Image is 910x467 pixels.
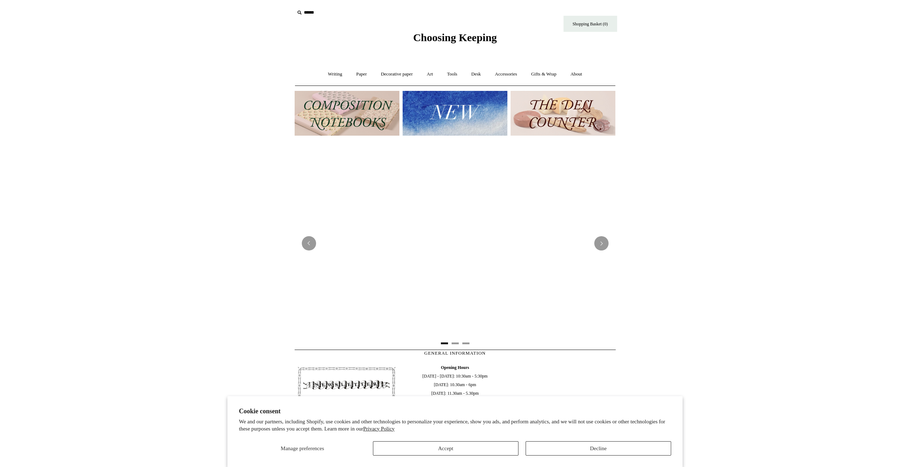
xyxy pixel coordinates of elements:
[403,363,507,432] span: [DATE] - [DATE]: 10:30am - 5:30pm [DATE]: 10.30am - 6pm [DATE]: 11.30am - 5.30pm 020 7613 3842
[413,37,497,42] a: Choosing Keeping
[488,65,523,84] a: Accessories
[239,408,671,415] h2: Cookie consent
[302,236,316,250] button: Previous
[413,31,497,43] span: Choosing Keeping
[374,65,419,84] a: Decorative paper
[321,65,349,84] a: Writing
[403,91,507,136] img: New.jpg__PID:f73bdf93-380a-4a35-bcfe-7823039498e1
[441,65,464,84] a: Tools
[281,446,324,451] span: Manage preferences
[564,65,589,84] a: About
[594,236,609,250] button: Next
[441,365,469,370] b: Opening Hours
[452,342,459,344] button: Page 2
[511,91,615,136] img: The Deli Counter
[350,65,373,84] a: Paper
[295,142,616,344] img: 20250131 INSIDE OF THE SHOP.jpg__PID:b9484a69-a10a-4bde-9e8d-1408d3d5e6ad
[420,65,439,84] a: Art
[564,16,617,32] a: Shopping Basket (0)
[373,441,518,456] button: Accept
[465,65,487,84] a: Desk
[526,441,671,456] button: Decline
[363,426,395,432] a: Privacy Policy
[295,363,398,408] img: pf-4db91bb9--1305-Newsletter-Button_1200x.jpg
[295,91,399,136] img: 202302 Composition ledgers.jpg__PID:69722ee6-fa44-49dd-a067-31375e5d54ec
[239,441,366,456] button: Manage preferences
[441,342,448,344] button: Page 1
[525,65,563,84] a: Gifts & Wrap
[424,350,486,356] span: GENERAL INFORMATION
[239,418,671,432] p: We and our partners, including Shopify, use cookies and other technologies to personalize your ex...
[462,342,469,344] button: Page 3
